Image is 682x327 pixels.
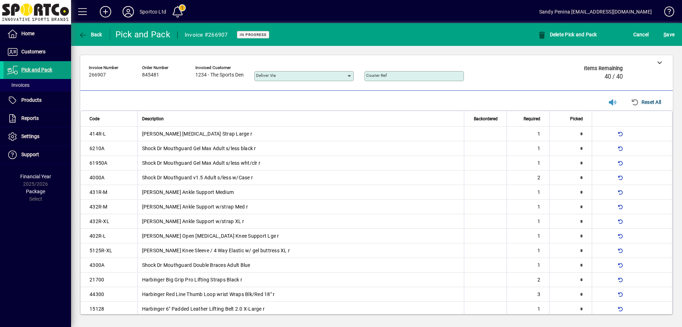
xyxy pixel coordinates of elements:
[89,72,106,78] span: 266907
[507,302,549,316] td: 1
[536,28,599,41] button: Delete Pick and Pack
[81,302,137,316] td: 15128
[137,273,464,287] td: Harbinger Big Grip Pro Lifting Straps Black r
[662,28,676,41] button: Save
[81,287,137,302] td: 44300
[537,32,597,37] span: Delete Pick and Pack
[507,141,549,156] td: 1
[7,82,29,88] span: Invoices
[4,110,71,127] a: Reports
[94,5,117,18] button: Add
[633,29,649,40] span: Cancel
[507,127,549,141] td: 1
[137,243,464,258] td: [PERSON_NAME] Knee Sleeve / 4 Way Elastic w/ gel buttress XL r
[137,141,464,156] td: Shock Dr Mouthguard Gel Max Adult s/less black r
[507,156,549,170] td: 1
[21,133,39,139] span: Settings
[137,229,464,243] td: [PERSON_NAME] Open [MEDICAL_DATA] Knee Support Lge r
[195,72,244,78] span: 1234 - The Sports Den
[81,243,137,258] td: 5125R-XL
[137,185,464,200] td: [PERSON_NAME] Ankle Support Medium
[137,302,464,316] td: Harbinger 6" Padded Leather Lifting Belt 2.0 X-Large r
[539,6,652,17] div: Sandy Penina [EMAIL_ADDRESS][DOMAIN_NAME]
[507,229,549,243] td: 1
[79,32,102,37] span: Back
[115,29,170,40] div: Pick and Pack
[81,185,137,200] td: 431R-M
[631,96,661,108] span: Reset All
[81,229,137,243] td: 402R-L
[81,127,137,141] td: 414R-L
[507,273,549,287] td: 2
[664,32,666,37] span: S
[4,25,71,43] a: Home
[137,258,464,273] td: Shock Dr Mouthguard Double Braces Adult Blue
[137,214,464,229] td: [PERSON_NAME] Ankle Support w/strap XL r
[81,156,137,170] td: 61950A
[81,258,137,273] td: 4300A
[507,214,549,229] td: 1
[240,32,266,37] span: In Progress
[570,115,583,123] span: Picked
[507,185,549,200] td: 1
[140,6,166,17] div: Sportco Ltd
[4,146,71,164] a: Support
[507,258,549,273] td: 1
[137,170,464,185] td: Shock Dr Mouthguard v1.5 Adult s/less w/Case r
[137,156,464,170] td: Shock Dr Mouthguard Gel Max Adult s/less wht/clr r
[137,287,464,302] td: Harbinger Red Line Thumb Loop wrist Wraps Blk/Red 18" r
[137,200,464,214] td: [PERSON_NAME] Ankle Support w/strap Med r
[21,31,34,36] span: Home
[507,170,549,185] td: 2
[21,97,42,103] span: Products
[21,67,52,73] span: Pick and Pack
[21,49,45,54] span: Customers
[117,5,140,18] button: Profile
[605,73,623,80] span: 40 / 40
[81,214,137,229] td: 432R-XL
[659,1,673,25] a: Knowledge Base
[21,152,39,157] span: Support
[81,200,137,214] td: 432R-M
[366,73,387,78] mat-label: Courier Ref
[142,115,164,123] span: Description
[81,141,137,156] td: 6210A
[71,28,110,41] app-page-header-button: Back
[185,29,228,41] div: Invoice #266907
[507,243,549,258] td: 1
[632,28,651,41] button: Cancel
[4,79,71,91] a: Invoices
[90,115,99,123] span: Code
[137,127,464,141] td: [PERSON_NAME] [MEDICAL_DATA] Strap Large r
[142,72,159,78] span: 845481
[4,43,71,61] a: Customers
[256,73,276,78] mat-label: Deliver via
[507,200,549,214] td: 1
[77,28,104,41] button: Back
[26,189,45,194] span: Package
[664,29,675,40] span: ave
[81,273,137,287] td: 21700
[474,115,498,123] span: Backordered
[524,115,540,123] span: Required
[20,174,51,179] span: Financial Year
[507,287,549,302] td: 3
[4,128,71,146] a: Settings
[81,170,137,185] td: 4000A
[21,115,39,121] span: Reports
[4,91,71,109] a: Products
[628,96,664,109] button: Reset All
